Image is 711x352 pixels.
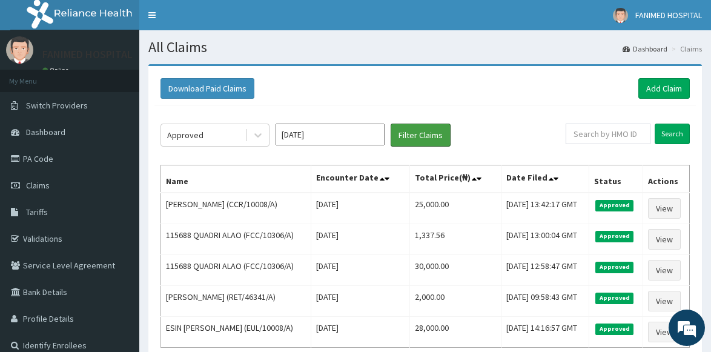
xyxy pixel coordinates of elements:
td: 115688 QUADRI ALAO (FCC/10306/A) [161,224,311,255]
span: Tariffs [26,207,48,218]
span: Dashboard [26,127,65,138]
span: Switch Providers [26,100,88,111]
th: Total Price(₦) [409,165,501,193]
td: [DATE] 12:58:47 GMT [501,255,589,286]
div: Approved [167,129,203,141]
td: 30,000.00 [409,255,501,286]
th: Actions [643,165,689,193]
a: Online [42,66,71,75]
th: Encounter Date [311,165,409,193]
img: User Image [613,8,628,23]
td: [PERSON_NAME] (CCR/10008/A) [161,193,311,224]
p: FANIMED HOSPITAL [42,49,133,60]
a: View [648,229,681,250]
span: Approved [595,293,633,304]
input: Search by HMO ID [566,124,650,144]
td: 25,000.00 [409,193,501,224]
td: [PERSON_NAME] (RET/46341/A) [161,286,311,317]
span: FANIMED HOSPITAL [635,10,702,21]
td: ESIN [PERSON_NAME] (EUL/10008/A) [161,317,311,348]
td: [DATE] [311,224,409,255]
a: View [648,198,681,219]
input: Select Month and Year [276,124,385,145]
a: View [648,322,681,342]
th: Date Filed [501,165,589,193]
a: View [648,291,681,311]
span: Approved [595,262,633,273]
td: [DATE] 14:16:57 GMT [501,317,589,348]
td: 28,000.00 [409,317,501,348]
img: User Image [6,36,33,64]
td: [DATE] [311,193,409,224]
input: Search [655,124,690,144]
td: [DATE] [311,317,409,348]
button: Filter Claims [391,124,451,147]
span: Claims [26,180,50,191]
span: Approved [595,200,633,211]
td: 1,337.56 [409,224,501,255]
td: [DATE] 09:58:43 GMT [501,286,589,317]
a: View [648,260,681,281]
span: Approved [595,231,633,242]
th: Status [589,165,643,193]
a: Dashboard [623,44,667,54]
li: Claims [669,44,702,54]
td: 2,000.00 [409,286,501,317]
td: [DATE] 13:00:04 GMT [501,224,589,255]
td: [DATE] [311,255,409,286]
a: Add Claim [638,78,690,99]
td: [DATE] 13:42:17 GMT [501,193,589,224]
h1: All Claims [148,39,702,55]
th: Name [161,165,311,193]
span: Approved [595,324,633,334]
button: Download Paid Claims [160,78,254,99]
td: [DATE] [311,286,409,317]
td: 115688 QUADRI ALAO (FCC/10306/A) [161,255,311,286]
